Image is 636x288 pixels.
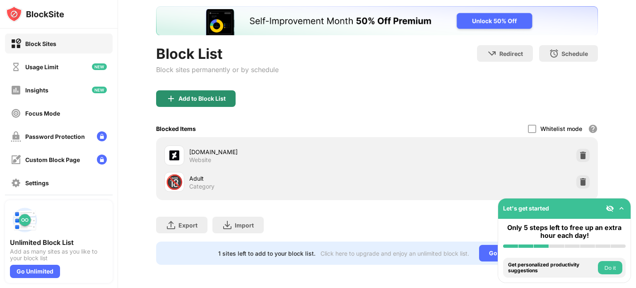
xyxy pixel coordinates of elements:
div: Get personalized productivity suggestions [508,262,596,274]
div: Settings [25,179,49,186]
div: Redirect [499,50,523,57]
div: Block Sites [25,40,56,47]
img: new-icon.svg [92,63,107,70]
div: Blocked Items [156,125,196,132]
div: Website [189,156,211,164]
img: eye-not-visible.svg [606,204,614,213]
div: Usage Limit [25,63,58,70]
img: settings-off.svg [11,178,21,188]
div: Focus Mode [25,110,60,117]
div: Import [235,222,254,229]
div: Insights [25,87,48,94]
div: Unlimited Block List [10,238,108,247]
div: Password Protection [25,133,85,140]
img: customize-block-page-off.svg [11,155,21,165]
img: block-on.svg [11,39,21,49]
div: Block sites permanently or by schedule [156,65,279,74]
button: Do it [598,261,622,274]
img: favicons [169,150,179,160]
div: Category [189,183,214,190]
div: Custom Block Page [25,156,80,163]
div: Only 5 steps left to free up an extra hour each day! [503,224,626,240]
img: logo-blocksite.svg [6,6,64,22]
div: Whitelist mode [540,125,582,132]
div: Go Unlimited [10,265,60,278]
img: insights-off.svg [11,85,21,95]
div: Go Unlimited [479,245,536,261]
img: focus-off.svg [11,108,21,119]
img: push-block-list.svg [10,205,40,235]
img: omni-setup-toggle.svg [617,204,626,213]
div: Block List [156,45,279,62]
img: time-usage-off.svg [11,62,21,72]
div: Adult [189,174,377,183]
div: Click here to upgrade and enjoy an unlimited block list. [320,250,469,257]
div: Add as many sites as you like to your block list [10,248,108,261]
img: new-icon.svg [92,87,107,93]
div: Export [178,222,198,229]
div: Schedule [561,50,588,57]
img: password-protection-off.svg [11,131,21,142]
div: 1 sites left to add to your block list. [218,250,316,257]
div: Let's get started [503,205,549,212]
div: 🔞 [166,174,183,191]
div: Add to Block List [178,95,226,102]
img: lock-menu.svg [97,131,107,141]
iframe: Banner [156,6,598,35]
img: lock-menu.svg [97,155,107,165]
div: [DOMAIN_NAME] [189,148,377,156]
